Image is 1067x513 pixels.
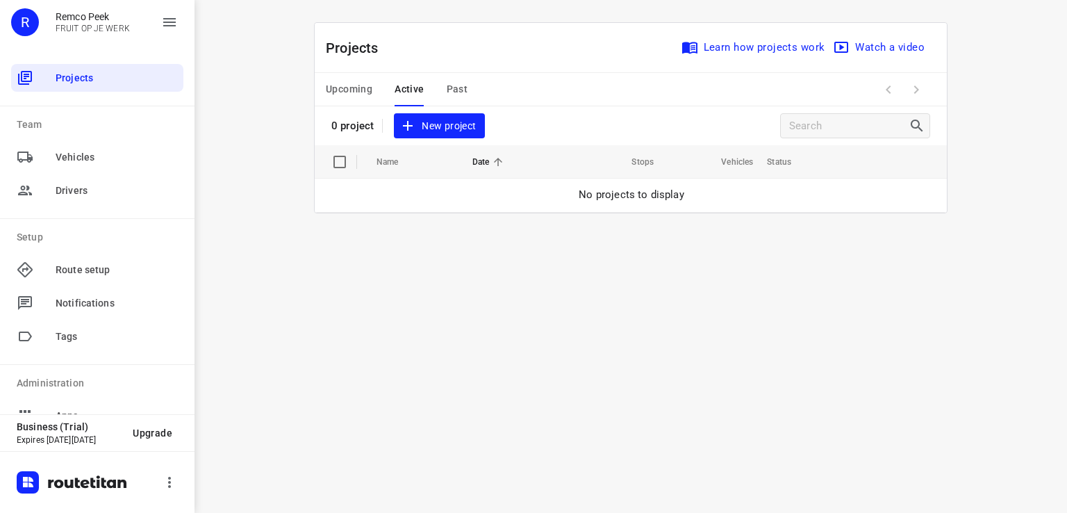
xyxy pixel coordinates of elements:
[326,38,390,58] p: Projects
[17,435,122,445] p: Expires [DATE][DATE]
[11,256,183,284] div: Route setup
[122,421,183,446] button: Upgrade
[703,154,753,170] span: Vehicles
[56,263,178,277] span: Route setup
[56,184,178,198] span: Drivers
[17,421,122,432] p: Business (Trial)
[11,8,39,36] div: R
[56,11,130,22] p: Remco Peek
[909,117,929,134] div: Search
[11,402,183,430] div: Apps
[326,81,372,98] span: Upcoming
[395,81,424,98] span: Active
[11,143,183,171] div: Vehicles
[613,154,654,170] span: Stops
[447,81,468,98] span: Past
[56,296,178,311] span: Notifications
[902,76,930,104] span: Next Page
[377,154,417,170] span: Name
[394,113,484,139] button: New project
[11,289,183,317] div: Notifications
[11,323,183,350] div: Tags
[133,427,172,439] span: Upgrade
[11,64,183,92] div: Projects
[56,24,130,33] p: FRUIT OP JE WERK
[472,154,508,170] span: Date
[402,117,476,135] span: New project
[11,177,183,204] div: Drivers
[56,329,178,344] span: Tags
[17,376,183,391] p: Administration
[56,71,178,85] span: Projects
[331,120,374,132] p: 0 project
[17,117,183,132] p: Team
[17,230,183,245] p: Setup
[875,76,902,104] span: Previous Page
[767,154,809,170] span: Status
[56,409,178,423] span: Apps
[56,150,178,165] span: Vehicles
[789,115,909,137] input: Search projects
